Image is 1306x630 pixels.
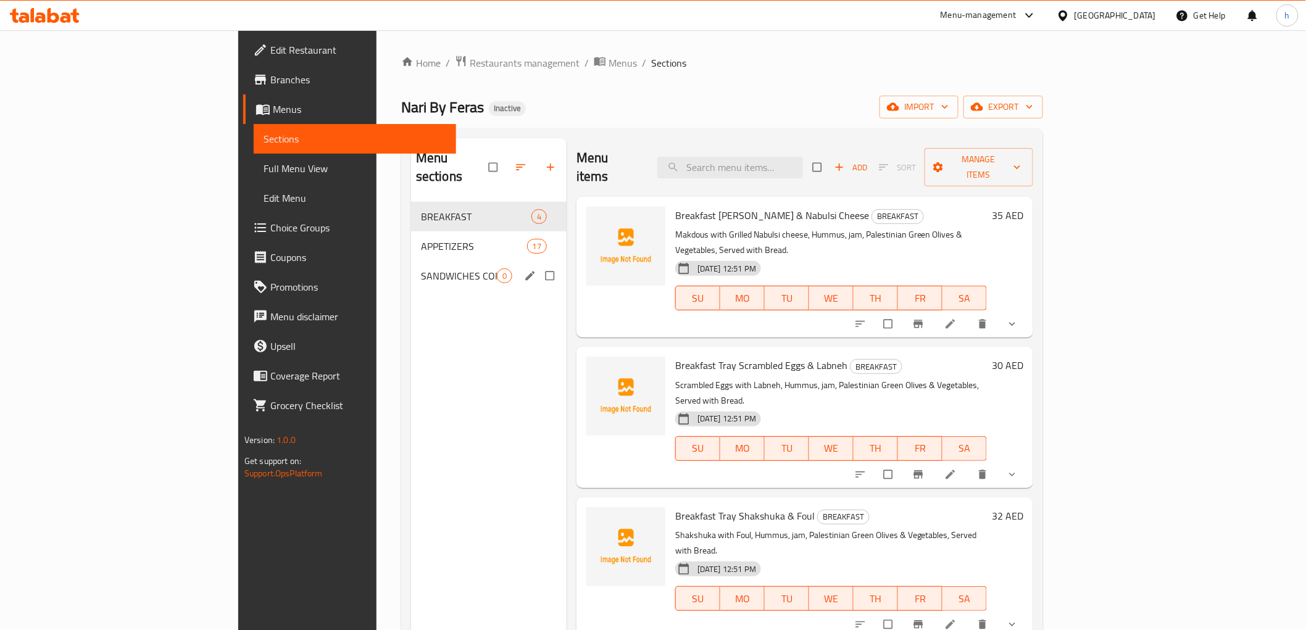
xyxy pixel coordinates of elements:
[675,286,720,310] button: SU
[934,152,1024,183] span: Manage items
[470,56,580,70] span: Restaurants management
[1285,9,1290,22] span: h
[814,590,849,608] span: WE
[859,289,893,307] span: TH
[675,436,720,461] button: SU
[1006,318,1018,330] svg: Show Choices
[681,289,715,307] span: SU
[411,202,567,231] div: BREAKFAST4
[270,339,446,354] span: Upsell
[531,209,547,224] div: items
[969,461,999,488] button: delete
[859,439,893,457] span: TH
[270,220,446,235] span: Choice Groups
[681,590,715,608] span: SU
[421,268,497,283] span: SANDWICHES COMBO
[243,391,456,420] a: Grocery Checklist
[270,398,446,413] span: Grocery Checklist
[481,155,507,179] span: Select all sections
[264,131,446,146] span: Sections
[876,312,902,336] span: Select to update
[999,461,1028,488] button: show more
[421,209,531,224] span: BREAKFAST
[270,280,446,294] span: Promotions
[969,310,999,338] button: delete
[270,309,446,324] span: Menu disclaimer
[675,528,987,558] p: Shakshuka with Foul, Hummus, jam, Palestinian Green Olives & Vegetables, Served with Bread.
[942,586,987,611] button: SA
[489,101,526,116] div: Inactive
[876,463,902,486] span: Select to update
[243,242,456,272] a: Coupons
[834,160,868,175] span: Add
[586,357,665,436] img: Breakfast Tray Scrambled Eggs & Labneh
[421,239,527,254] span: APPETIZERS
[725,590,760,608] span: MO
[693,413,761,425] span: [DATE] 12:51 PM
[903,590,938,608] span: FR
[770,289,804,307] span: TU
[831,158,871,177] span: Add item
[814,289,849,307] span: WE
[973,99,1033,115] span: export
[854,436,898,461] button: TH
[270,250,446,265] span: Coupons
[854,286,898,310] button: TH
[693,563,761,575] span: [DATE] 12:51 PM
[847,461,876,488] button: sort-choices
[594,55,637,71] a: Menus
[411,261,567,291] div: SANDWICHES COMBO0edit
[270,72,446,87] span: Branches
[243,272,456,302] a: Promotions
[905,461,934,488] button: Branch-specific-item
[681,439,715,457] span: SU
[1006,468,1018,481] svg: Show Choices
[264,191,446,205] span: Edit Menu
[675,378,987,408] p: Scrambled Eggs with Labneh, Hummus, jam, Palestinian Green Olives & Vegetables, Served with Bread.
[497,270,512,282] span: 0
[898,586,942,611] button: FR
[411,231,567,261] div: APPETIZERS17
[944,318,959,330] a: Edit menu item
[264,161,446,176] span: Full Menu View
[532,211,546,223] span: 4
[941,8,1017,23] div: Menu-management
[947,289,982,307] span: SA
[497,268,512,283] div: items
[675,586,720,611] button: SU
[925,148,1034,186] button: Manage items
[999,310,1028,338] button: show more
[528,241,546,252] span: 17
[243,35,456,65] a: Edit Restaurant
[880,96,959,118] button: import
[859,590,893,608] span: TH
[765,286,809,310] button: TU
[942,436,987,461] button: SA
[401,93,484,121] span: Nari By Feras
[254,183,456,213] a: Edit Menu
[809,586,854,611] button: WE
[411,197,567,296] nav: Menu sections
[243,302,456,331] a: Menu disclaimer
[455,55,580,71] a: Restaurants management
[537,154,567,181] button: Add section
[243,65,456,94] a: Branches
[693,263,761,275] span: [DATE] 12:51 PM
[818,510,869,524] span: BREAKFAST
[576,149,643,186] h2: Menu items
[809,286,854,310] button: WE
[243,213,456,242] a: Choice Groups
[889,99,949,115] span: import
[401,55,1043,71] nav: breadcrumb
[871,209,924,224] div: BREAKFAST
[243,94,456,124] a: Menus
[814,439,849,457] span: WE
[651,56,686,70] span: Sections
[770,590,804,608] span: TU
[903,439,938,457] span: FR
[850,359,902,374] div: BREAKFAST
[765,436,809,461] button: TU
[725,439,760,457] span: MO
